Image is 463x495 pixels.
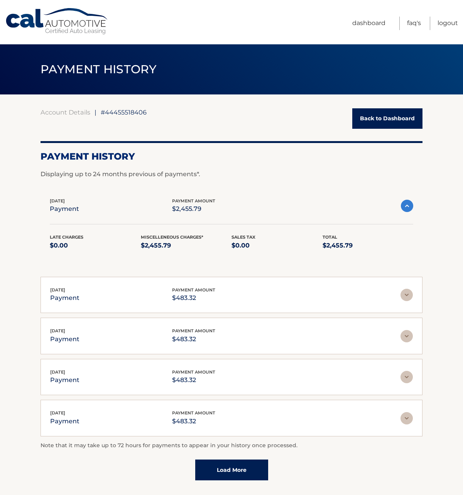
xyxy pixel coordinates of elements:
p: $0.00 [50,240,141,251]
p: payment [50,375,79,386]
span: | [95,108,96,116]
span: Sales Tax [231,234,255,240]
p: $0.00 [231,240,323,251]
span: Miscelleneous Charges* [141,234,203,240]
span: payment amount [172,369,215,375]
span: #44455518406 [101,108,147,116]
p: Note that it may take up to 72 hours for payments to appear in your history once processed. [41,441,422,450]
span: PAYMENT HISTORY [41,62,157,76]
span: payment amount [172,198,215,204]
p: payment [50,416,79,427]
span: [DATE] [50,410,65,416]
p: payment [50,293,79,303]
a: FAQ's [407,17,421,30]
p: Displaying up to 24 months previous of payments*. [41,170,422,179]
a: Account Details [41,108,90,116]
img: accordion-rest.svg [400,289,413,301]
img: accordion-rest.svg [400,371,413,383]
a: Dashboard [352,17,385,30]
a: Load More [195,460,268,480]
span: [DATE] [50,198,65,204]
p: $483.32 [172,334,215,345]
span: payment amount [172,410,215,416]
span: [DATE] [50,369,65,375]
p: $2,455.79 [141,240,232,251]
p: $2,455.79 [172,204,215,214]
span: [DATE] [50,287,65,293]
img: accordion-active.svg [401,200,413,212]
p: $483.32 [172,293,215,303]
h2: Payment History [41,151,422,162]
p: payment [50,204,79,214]
p: $483.32 [172,416,215,427]
img: accordion-rest.svg [400,330,413,342]
img: accordion-rest.svg [400,412,413,424]
a: Logout [438,17,458,30]
span: payment amount [172,287,215,293]
p: $483.32 [172,375,215,386]
p: payment [50,334,79,345]
span: [DATE] [50,328,65,333]
span: payment amount [172,328,215,333]
span: Late Charges [50,234,83,240]
a: Cal Automotive [5,8,109,35]
span: Total [323,234,337,240]
p: $2,455.79 [323,240,414,251]
a: Back to Dashboard [352,108,422,129]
